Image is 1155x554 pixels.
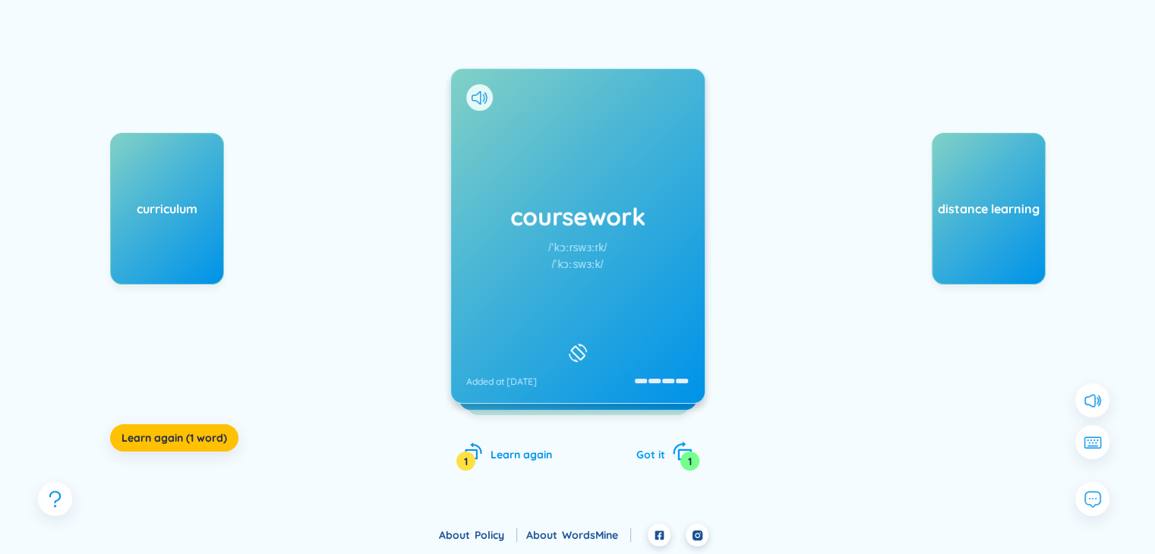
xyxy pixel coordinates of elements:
span: question [46,489,65,508]
button: Learn again (1 word) [110,424,238,452]
a: WordsMine [562,528,631,542]
a: Policy [475,528,517,542]
div: 1 [680,452,699,471]
div: distance learning [933,200,1045,217]
div: /ˈkɔːrswɜːrk/ [548,239,607,256]
h1: coursework [466,200,690,233]
span: Got it [636,448,665,461]
div: curriculum [111,200,223,217]
button: question [38,482,72,516]
div: About [526,527,631,543]
span: rotate-left [464,442,483,461]
div: Added at [DATE] [466,376,537,388]
div: About [439,527,517,543]
span: rotate-right [671,441,693,462]
span: Learn again (1 word) [121,430,227,445]
div: /ˈkɔːswɜːk/ [552,256,604,272]
span: Learn again [491,448,552,461]
div: 1 [456,452,475,471]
